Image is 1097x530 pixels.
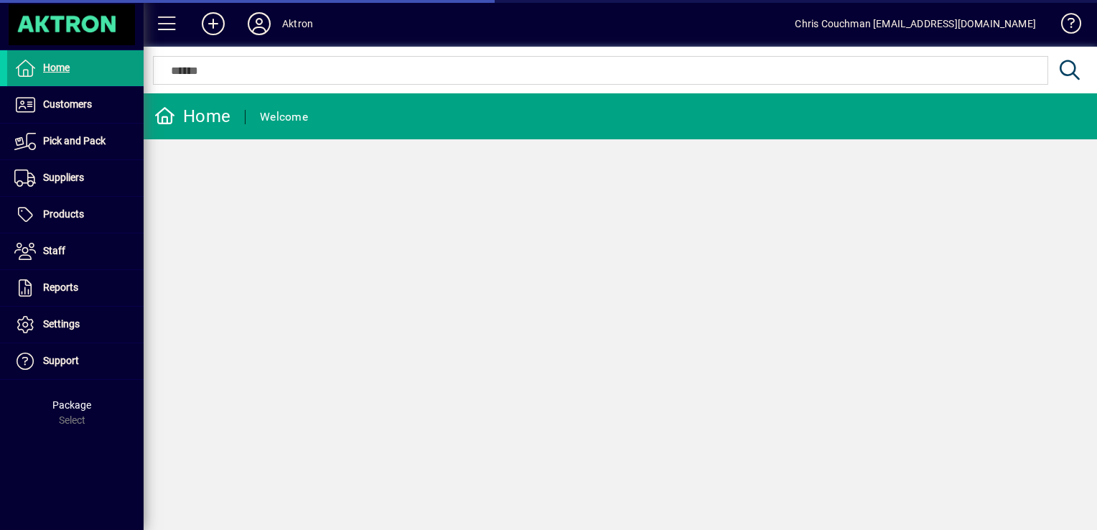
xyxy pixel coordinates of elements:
span: Package [52,399,91,411]
a: Staff [7,233,144,269]
div: Home [154,105,230,128]
span: Products [43,208,84,220]
div: Chris Couchman [EMAIL_ADDRESS][DOMAIN_NAME] [795,12,1036,35]
a: Settings [7,307,144,343]
a: Products [7,197,144,233]
div: Aktron [282,12,313,35]
a: Reports [7,270,144,306]
span: Staff [43,245,65,256]
button: Profile [236,11,282,37]
span: Pick and Pack [43,135,106,147]
a: Knowledge Base [1050,3,1079,50]
div: Welcome [260,106,308,129]
span: Reports [43,282,78,293]
span: Settings [43,318,80,330]
button: Add [190,11,236,37]
span: Home [43,62,70,73]
a: Suppliers [7,160,144,196]
a: Customers [7,87,144,123]
span: Customers [43,98,92,110]
span: Support [43,355,79,366]
a: Support [7,343,144,379]
span: Suppliers [43,172,84,183]
a: Pick and Pack [7,124,144,159]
